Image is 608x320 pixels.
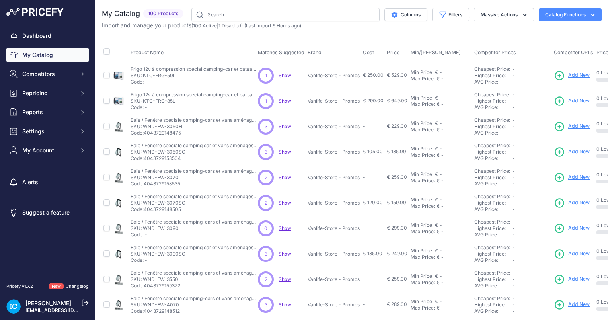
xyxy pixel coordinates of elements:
button: Catalog Functions [539,8,602,21]
div: Highest Price: [474,302,513,308]
div: Highest Price: [474,72,513,79]
div: Highest Price: [474,149,513,155]
div: Max Price: [411,127,435,133]
div: € [437,305,440,311]
span: Show [279,302,291,308]
span: € 135.00 [363,250,382,256]
p: SKU: KTC-FRG-50L [131,72,258,79]
div: AVG Price: [474,232,513,238]
a: Add New [554,121,590,132]
span: Add New [568,148,590,156]
div: - [440,228,444,235]
span: Min/[PERSON_NAME] [411,49,461,55]
a: Changelog [66,283,89,289]
span: - [513,219,515,225]
div: AVG Price: [474,181,513,187]
span: - [363,174,365,180]
span: - [513,72,515,78]
div: Highest Price: [474,174,513,181]
p: SKU: KTC-FRG-85L [131,98,258,104]
span: 3 [265,123,267,130]
span: € 159.00 [387,199,406,205]
div: - [438,171,442,178]
div: € [435,222,438,228]
div: Highest Price: [474,200,513,206]
div: AVG Price: [474,283,513,289]
a: Show [279,200,291,206]
p: Vanlife-Store - Promos [308,123,360,130]
div: - [438,69,442,76]
a: Add New [554,248,590,260]
span: - [513,174,515,180]
span: - [513,276,515,282]
span: - [513,193,515,199]
button: Reports [6,105,89,119]
span: € 229.00 [387,123,407,129]
div: Min Price: [411,69,433,76]
a: Add New [554,274,590,285]
span: - [363,301,365,307]
div: Highest Price: [474,251,513,257]
div: - [438,248,442,254]
span: Add New [568,97,590,105]
span: € 289.00 [387,301,407,307]
p: Import and manage your products [102,21,301,29]
span: 2 [265,276,267,283]
p: Baie / Fenêtre spéciale camping car et vans aménagés - double vitrage acrylique (VASP 43-R) à tei... [131,244,258,251]
div: € [435,171,438,178]
a: [EMAIL_ADDRESS][DOMAIN_NAME] [25,307,109,313]
span: - [513,117,515,123]
div: € [435,273,438,279]
span: - [513,181,515,187]
div: Min Price: [411,171,433,178]
span: - [513,104,515,110]
span: - [513,244,515,250]
a: Cheapest Price: [474,142,510,148]
div: Min Price: [411,146,433,152]
span: Show [279,149,291,155]
p: Vanlife-Store - Promos [308,302,360,308]
div: AVG Price: [474,104,513,111]
span: - [513,149,515,155]
button: Massive Actions [474,8,534,21]
div: AVG Price: [474,155,513,162]
a: Show [279,123,291,129]
div: Highest Price: [474,225,513,232]
a: Cheapest Price: [474,193,510,199]
p: Baie / Fenêtre spéciale camping car et vans aménagés - double vitrage acrylique (VASP 43-R) à tei... [131,193,258,200]
span: Add New [568,174,590,181]
span: - [513,142,515,148]
span: 4043729148475 [144,130,181,136]
a: Cheapest Price: [474,270,510,276]
span: Settings [22,127,74,135]
p: Code: - [131,257,258,263]
a: Add New [554,146,590,158]
a: 100 Active [193,23,217,29]
span: - [513,302,515,308]
a: Add New [554,96,590,107]
div: € [435,95,438,101]
span: 1 [265,98,267,105]
div: € [437,152,440,158]
nav: Sidebar [6,29,89,273]
p: Baie / Fenêtre spéciale camping-cars et vans aménagés - Double vitrage acrylique (43R) - Avec sto... [131,117,258,123]
a: Show [279,276,291,282]
div: - [438,299,442,305]
span: € 250.00 [363,72,384,78]
span: Add New [568,275,590,283]
span: 4043729148505 [144,206,181,212]
div: € [437,203,440,209]
p: Vanlife-Store - Promos [308,200,360,206]
span: Cost [363,49,374,56]
p: Code: - [131,104,258,111]
span: New [49,283,64,290]
p: Vanlife-Store - Promos [308,225,360,232]
div: - [438,120,442,127]
div: € [435,146,438,152]
span: Brand [308,49,322,55]
span: 3 [265,250,267,258]
p: Frigo 12v à compression spécial camping-car et bateaux - 50L / 85L - 85 Litres [131,92,258,98]
a: Add New [554,197,590,209]
span: Show [279,72,291,78]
